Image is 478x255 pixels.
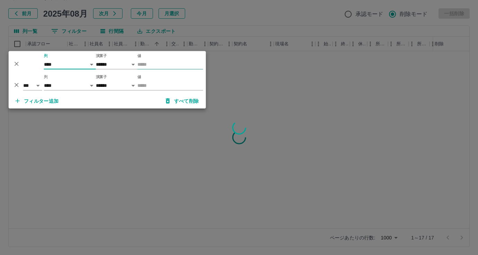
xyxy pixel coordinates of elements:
[160,95,205,107] button: すべて削除
[137,74,141,80] label: 値
[23,81,42,91] select: 論理演算子
[11,80,22,90] button: 削除
[44,53,48,58] label: 列
[96,74,107,80] label: 演算子
[44,74,48,80] label: 列
[137,53,141,58] label: 値
[10,95,64,107] button: フィルター追加
[96,53,107,58] label: 演算子
[11,58,22,69] button: 削除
